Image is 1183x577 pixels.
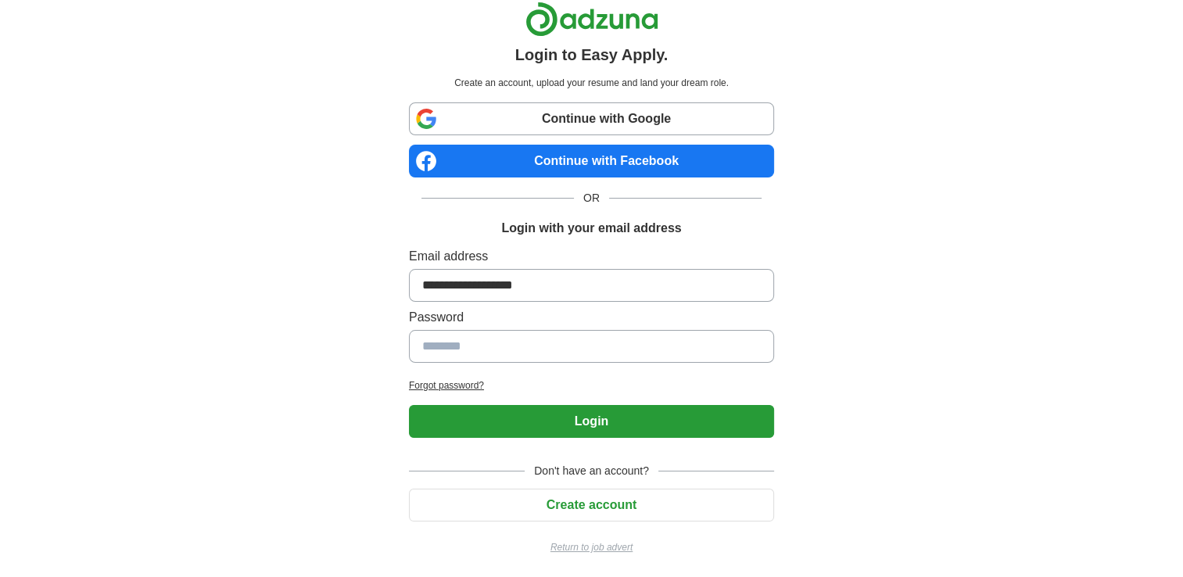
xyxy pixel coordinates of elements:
span: Don't have an account? [525,463,658,479]
img: Adzuna logo [525,2,658,37]
span: OR [574,190,609,206]
a: Forgot password? [409,378,774,392]
p: Create an account, upload your resume and land your dream role. [412,76,771,90]
a: Return to job advert [409,540,774,554]
a: Continue with Google [409,102,774,135]
a: Continue with Facebook [409,145,774,177]
h1: Login to Easy Apply. [515,43,669,66]
label: Email address [409,247,774,266]
h1: Login with your email address [501,219,681,238]
label: Password [409,308,774,327]
a: Create account [409,498,774,511]
button: Login [409,405,774,438]
button: Create account [409,489,774,521]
